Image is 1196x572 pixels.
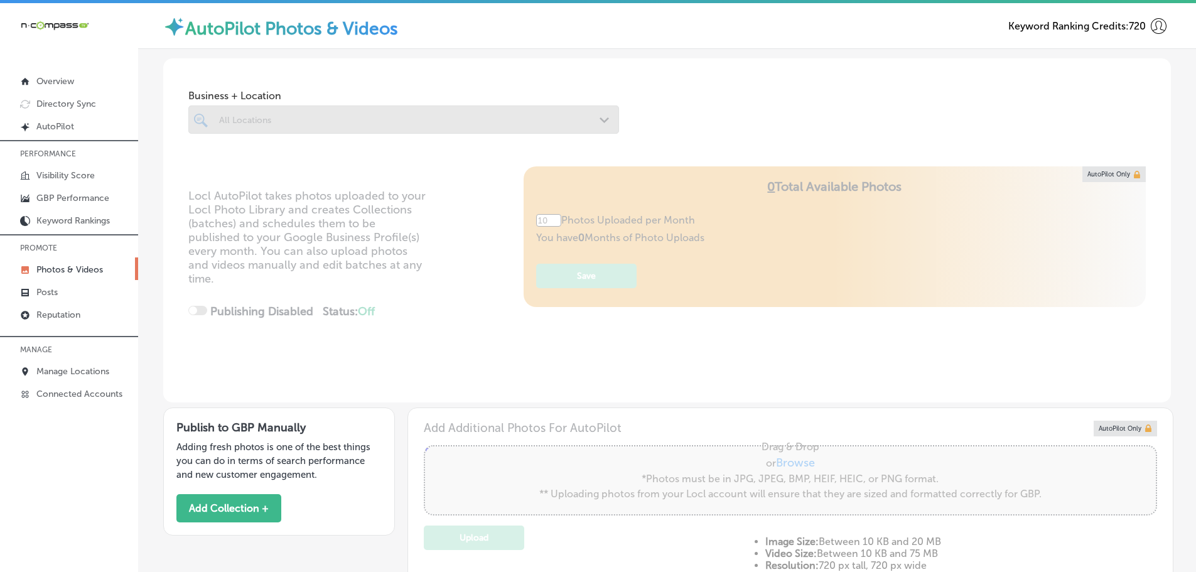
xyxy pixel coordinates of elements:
span: Keyword Ranking Credits: 720 [1008,20,1146,32]
button: Add Collection + [176,494,281,522]
p: Manage Locations [36,366,109,377]
h3: Publish to GBP Manually [176,421,382,434]
p: Keyword Rankings [36,215,110,226]
p: Directory Sync [36,99,96,109]
p: Connected Accounts [36,389,122,399]
p: AutoPilot [36,121,74,132]
span: Business + Location [188,90,619,102]
label: AutoPilot Photos & Videos [185,18,398,39]
p: Overview [36,76,74,87]
p: Visibility Score [36,170,95,181]
p: Reputation [36,310,80,320]
img: 660ab0bf-5cc7-4cb8-ba1c-48b5ae0f18e60NCTV_CLogo_TV_Black_-500x88.png [20,19,89,31]
p: Adding fresh photos is one of the best things you can do in terms of search performance and new c... [176,440,382,482]
p: Photos & Videos [36,264,103,275]
img: autopilot-icon [163,16,185,38]
p: Posts [36,287,58,298]
p: GBP Performance [36,193,109,203]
